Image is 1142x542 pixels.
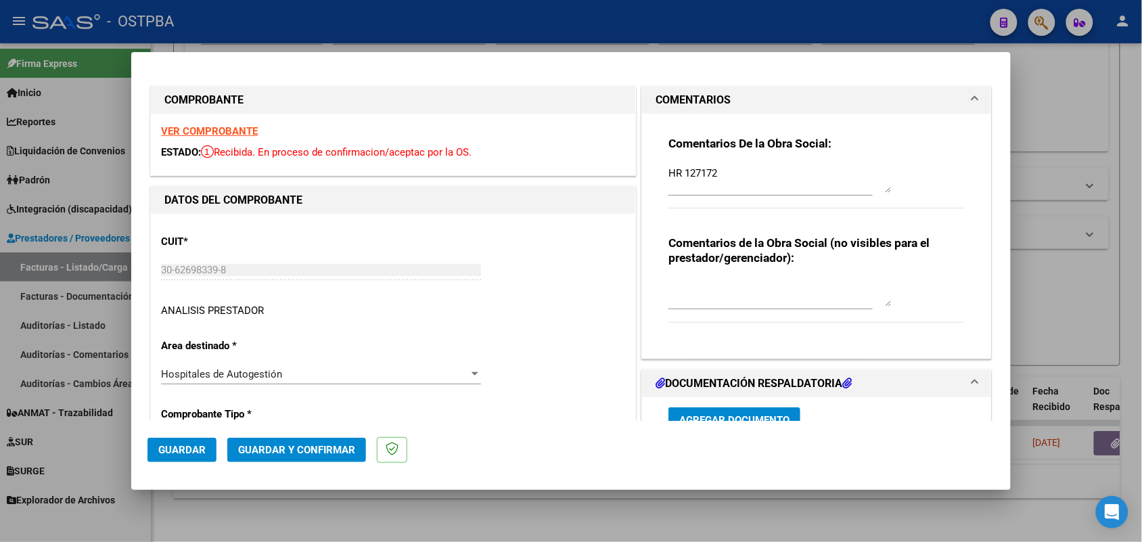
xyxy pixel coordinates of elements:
[656,376,852,392] h1: DOCUMENTACIÓN RESPALDATORIA
[147,438,216,462] button: Guardar
[227,438,366,462] button: Guardar y Confirmar
[161,146,201,158] span: ESTADO:
[656,92,731,108] h1: COMENTARIOS
[158,444,206,456] span: Guardar
[668,137,831,150] strong: Comentarios De la Obra Social:
[642,370,991,397] mat-expansion-panel-header: DOCUMENTACIÓN RESPALDATORIA
[668,236,930,265] strong: Comentarios de la Obra Social (no visibles para el prestador/gerenciador):
[161,125,258,137] a: VER COMPROBANTE
[161,234,300,250] p: CUIT
[668,407,800,432] button: Agregar Documento
[161,368,282,380] span: Hospitales de Autogestión
[1096,496,1128,528] div: Open Intercom Messenger
[201,146,472,158] span: Recibida. En proceso de confirmacion/aceptac por la OS.
[164,93,244,106] strong: COMPROBANTE
[642,114,991,359] div: COMENTARIOS
[164,194,302,206] strong: DATOS DEL COMPROBANTE
[679,414,790,426] span: Agregar Documento
[161,338,300,354] p: Area destinado *
[161,407,300,422] p: Comprobante Tipo *
[161,303,264,319] div: ANALISIS PRESTADOR
[642,87,991,114] mat-expansion-panel-header: COMENTARIOS
[238,444,355,456] span: Guardar y Confirmar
